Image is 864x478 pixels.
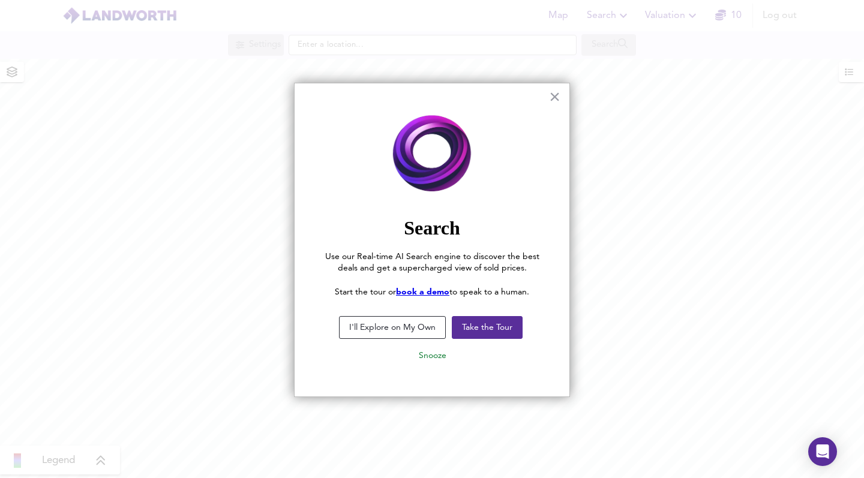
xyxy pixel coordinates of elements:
[335,288,396,296] span: Start the tour or
[409,345,456,366] button: Snooze
[549,87,560,106] button: Close
[339,316,446,339] button: I'll Explore on My Own
[449,288,529,296] span: to speak to a human.
[396,288,449,296] a: book a demo
[319,107,545,201] img: Employee Photo
[452,316,523,339] button: Take the Tour
[319,217,545,239] h2: Search
[319,251,545,275] p: Use our Real-time AI Search engine to discover the best deals and get a supercharged view of sold...
[808,437,837,466] div: Open Intercom Messenger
